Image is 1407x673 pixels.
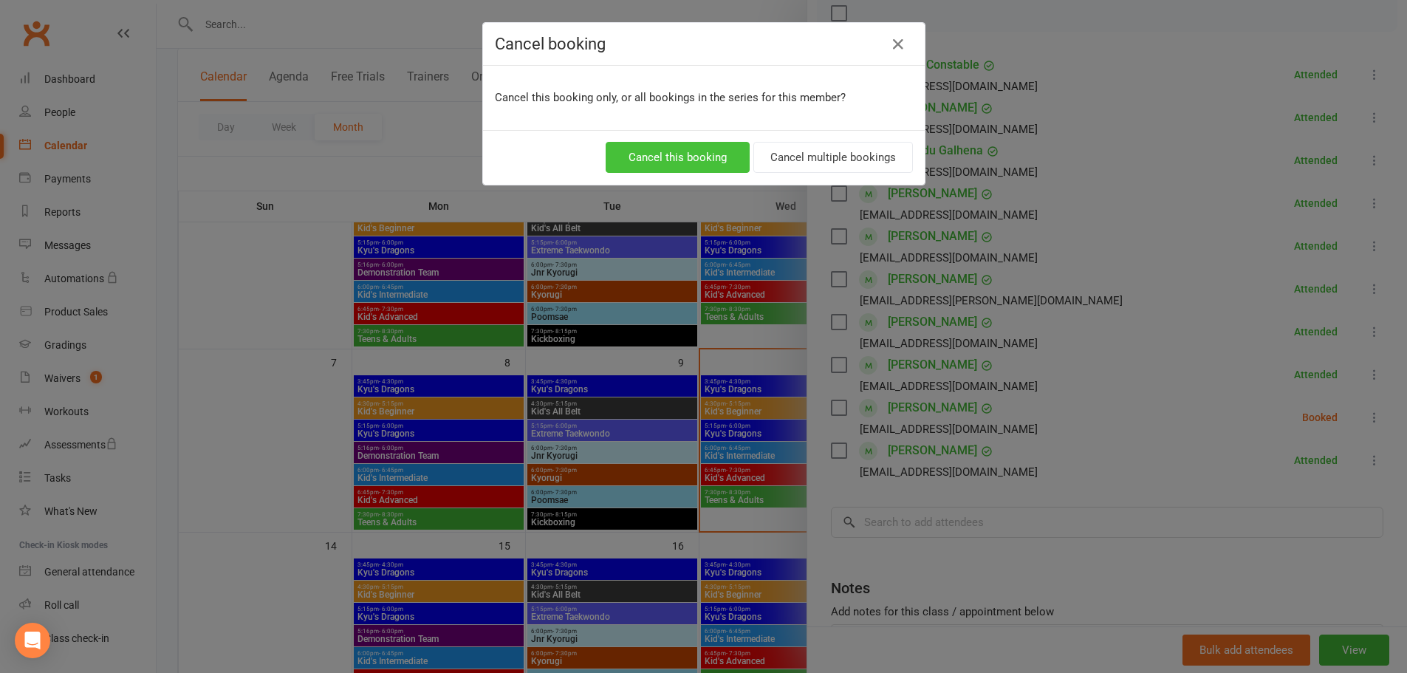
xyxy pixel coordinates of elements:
button: Close [886,33,910,56]
p: Cancel this booking only, or all bookings in the series for this member? [495,89,913,106]
h4: Cancel booking [495,35,913,53]
button: Cancel multiple bookings [753,142,913,173]
button: Cancel this booking [606,142,750,173]
div: Open Intercom Messenger [15,623,50,658]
